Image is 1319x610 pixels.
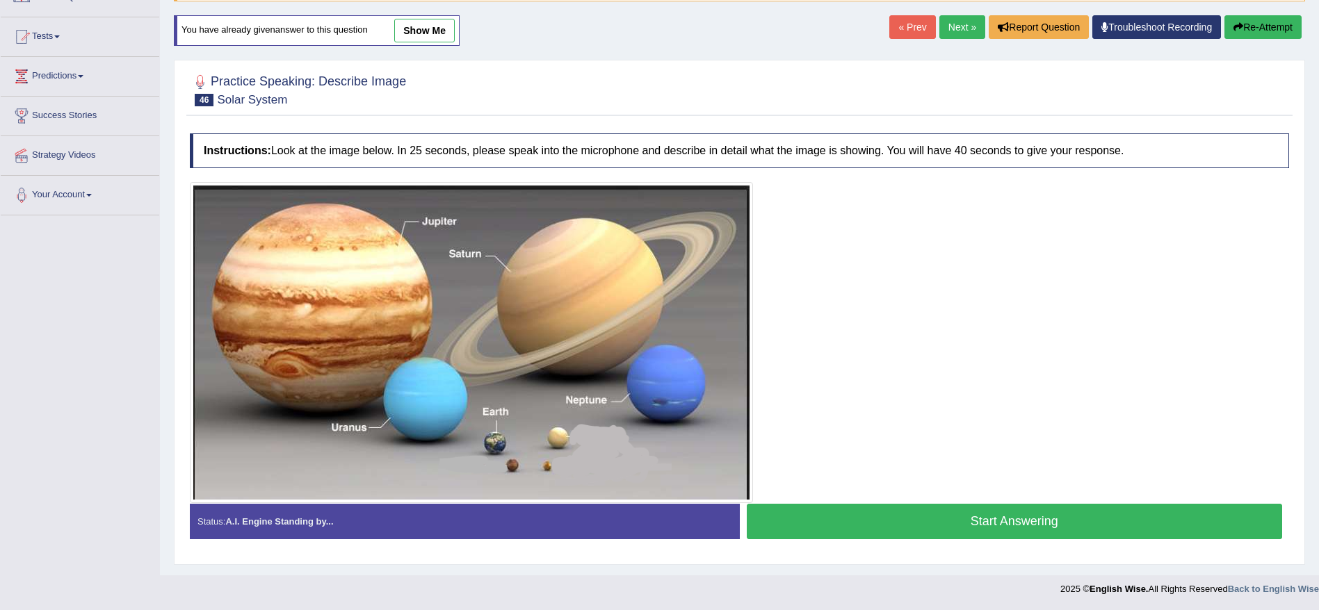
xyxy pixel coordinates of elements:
[1,57,159,92] a: Predictions
[190,72,406,106] h2: Practice Speaking: Describe Image
[1090,584,1148,594] strong: English Wise.
[1,136,159,171] a: Strategy Videos
[1092,15,1221,39] a: Troubleshoot Recording
[1228,584,1319,594] a: Back to English Wise
[747,504,1283,539] button: Start Answering
[1,17,159,52] a: Tests
[939,15,985,39] a: Next »
[190,133,1289,168] h4: Look at the image below. In 25 seconds, please speak into the microphone and describe in detail w...
[174,15,460,46] div: You have already given answer to this question
[204,145,271,156] b: Instructions:
[989,15,1089,39] button: Report Question
[217,93,287,106] small: Solar System
[1224,15,1302,39] button: Re-Attempt
[1,176,159,211] a: Your Account
[195,94,213,106] span: 46
[1060,575,1319,595] div: 2025 © All Rights Reserved
[190,504,740,539] div: Status:
[225,516,333,527] strong: A.I. Engine Standing by...
[394,19,455,42] a: show me
[889,15,935,39] a: « Prev
[1,97,159,131] a: Success Stories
